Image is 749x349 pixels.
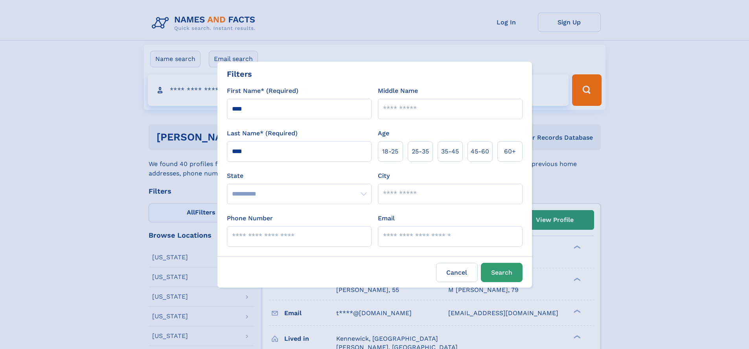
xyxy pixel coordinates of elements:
[227,214,273,223] label: Phone Number
[378,171,390,181] label: City
[227,86,298,96] label: First Name* (Required)
[378,214,395,223] label: Email
[227,171,372,181] label: State
[378,129,389,138] label: Age
[441,147,459,156] span: 35‑45
[378,86,418,96] label: Middle Name
[382,147,398,156] span: 18‑25
[471,147,489,156] span: 45‑60
[412,147,429,156] span: 25‑35
[436,263,478,282] label: Cancel
[504,147,516,156] span: 60+
[227,68,252,80] div: Filters
[481,263,523,282] button: Search
[227,129,298,138] label: Last Name* (Required)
